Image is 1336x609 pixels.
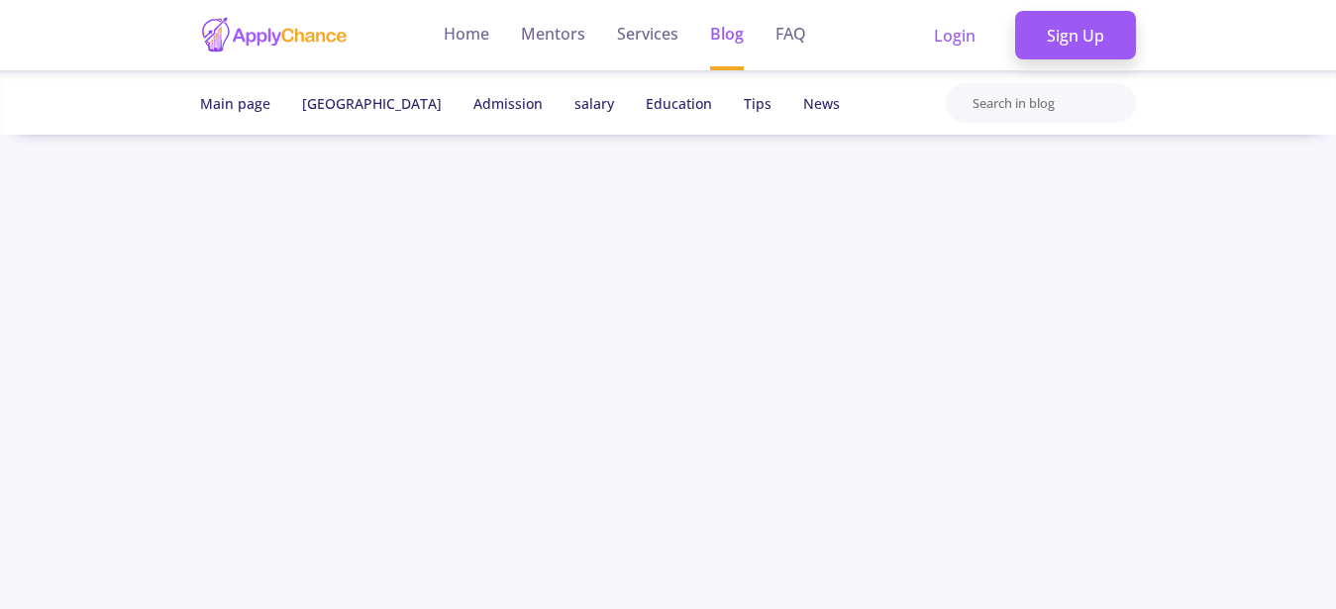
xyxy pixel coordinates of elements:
span: Main page [200,94,270,113]
a: Admission [473,94,543,113]
input: Search in blog [971,90,1134,117]
img: applychance logo [200,16,349,54]
a: salary [574,94,614,113]
a: Education [646,94,712,113]
a: Login [902,11,1007,60]
a: Tips [744,94,771,113]
a: [GEOGRAPHIC_DATA] [302,94,442,113]
a: Sign Up [1015,11,1136,60]
a: News [803,94,840,113]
